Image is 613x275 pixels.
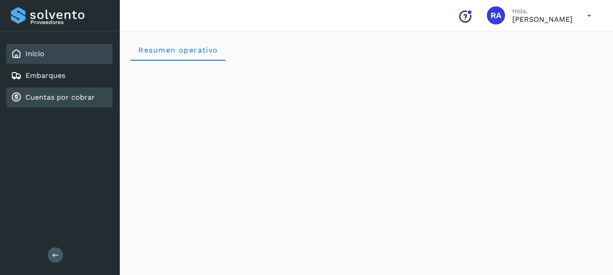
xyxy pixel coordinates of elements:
span: Resumen operativo [138,46,218,54]
p: Hola, [512,7,573,15]
div: Inicio [6,44,113,64]
a: Inicio [25,49,44,58]
div: Cuentas por cobrar [6,87,113,107]
a: Embarques [25,71,65,80]
p: Proveedores [30,19,109,25]
div: Embarques [6,66,113,86]
a: Cuentas por cobrar [25,93,95,101]
p: Raphael Argenis Rubio Becerril [512,15,573,24]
